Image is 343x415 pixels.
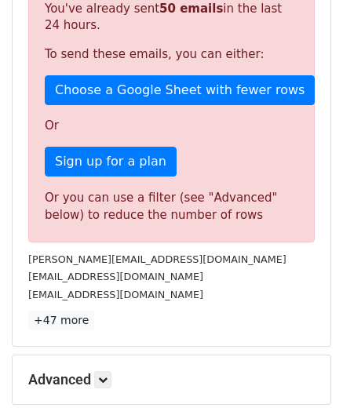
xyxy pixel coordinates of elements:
[28,371,315,388] h5: Advanced
[28,271,203,282] small: [EMAIL_ADDRESS][DOMAIN_NAME]
[45,75,315,105] a: Choose a Google Sheet with fewer rows
[28,289,203,300] small: [EMAIL_ADDRESS][DOMAIN_NAME]
[159,2,223,16] strong: 50 emails
[28,253,286,265] small: [PERSON_NAME][EMAIL_ADDRESS][DOMAIN_NAME]
[265,340,343,415] iframe: Chat Widget
[45,147,177,177] a: Sign up for a plan
[45,189,298,224] div: Or you can use a filter (see "Advanced" below) to reduce the number of rows
[45,118,298,134] p: Or
[45,46,298,63] p: To send these emails, you can either:
[28,311,94,330] a: +47 more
